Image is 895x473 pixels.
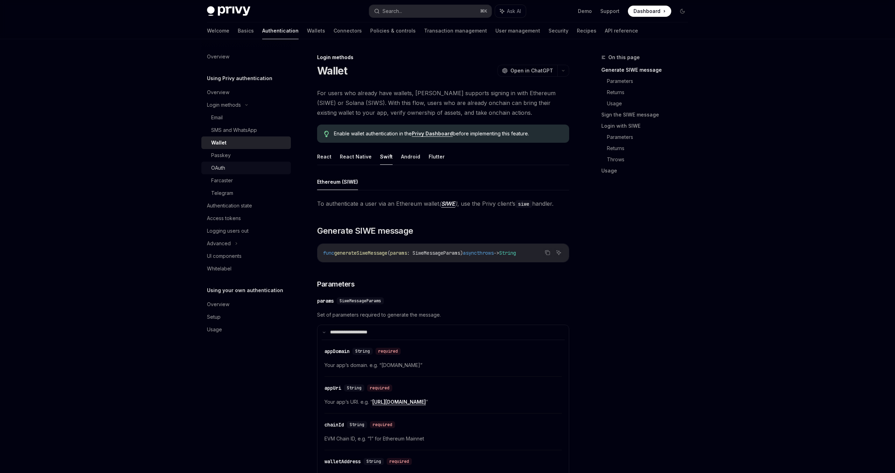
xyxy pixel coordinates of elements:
em: ( ) [439,200,457,207]
span: For users who already have wallets, [PERSON_NAME] supports signing in with Ethereum (SIWE) or Sol... [317,88,569,118]
span: : SiweMessageParams) [407,250,463,256]
div: appUri [324,384,341,391]
a: API reference [605,22,638,39]
a: Returns [607,143,694,154]
div: walletAddress [324,458,361,465]
a: [URL][DOMAIN_NAME] [372,399,426,405]
div: Usage [207,325,222,334]
a: Setup [201,311,291,323]
div: params [317,297,334,304]
div: Search... [382,7,402,15]
a: Recipes [577,22,596,39]
a: User management [495,22,540,39]
span: func [323,250,334,256]
div: required [367,384,392,391]
a: Demo [578,8,592,15]
span: Parameters [317,279,355,289]
a: Overview [201,86,291,99]
button: Swift [380,148,393,165]
div: Overview [207,300,229,309]
div: Setup [207,313,221,321]
a: Overview [201,298,291,311]
a: Telegram [201,187,291,199]
a: Login with SIWE [601,120,694,132]
span: -> [494,250,499,256]
button: Ask AI [495,5,526,17]
a: Usage [607,98,694,109]
a: Connectors [334,22,362,39]
div: Overview [207,52,229,61]
button: Android [401,148,420,165]
span: On this page [608,53,640,62]
span: Open in ChatGPT [510,67,553,74]
a: Support [600,8,620,15]
span: String [347,385,361,391]
a: SIWE [441,200,455,207]
div: Farcaster [211,176,233,185]
a: Transaction management [424,22,487,39]
span: ( [387,250,390,256]
a: SMS and WhatsApp [201,124,291,136]
span: Your app’s URI. e.g. “ ” [324,398,562,406]
a: Policies & controls [370,22,416,39]
a: Wallets [307,22,325,39]
button: Open in ChatGPT [497,65,557,77]
div: Login methods [317,54,569,61]
a: Wallet [201,136,291,149]
span: Ask AI [507,8,521,15]
a: Usage [601,165,694,176]
span: ⌘ K [480,8,487,14]
h5: Using your own authentication [207,286,283,295]
a: Throws [607,154,694,165]
span: String [366,459,381,464]
span: String [499,250,516,256]
a: Security [549,22,568,39]
div: Wallet [211,139,227,147]
div: UI components [207,252,242,260]
button: React Native [340,148,372,165]
div: required [387,458,412,465]
a: Privy Dashboard [412,130,453,137]
span: Your app’s domain. e.g. “[DOMAIN_NAME]” [324,361,562,369]
div: Whitelabel [207,264,231,273]
div: Authentication state [207,202,252,210]
div: required [370,421,395,428]
a: Passkey [201,149,291,162]
div: chainId [324,421,344,428]
a: Authentication state [201,199,291,212]
a: Parameters [607,76,694,87]
div: Advanced [207,239,231,248]
div: Overview [207,88,229,97]
a: Sign the SIWE message [601,109,694,120]
div: Email [211,113,223,122]
span: params [390,250,407,256]
span: To authenticate a user via an Ethereum wallet , use the Privy client’s handler. [317,199,569,209]
span: SiweMessageParams [339,298,381,304]
button: Toggle dark mode [677,6,688,17]
button: Copy the contents from the code block [543,248,552,257]
button: Ask AI [554,248,563,257]
div: appDomain [324,348,350,355]
span: Generate SIWE message [317,225,413,236]
span: EVM Chain ID, e.g. “1” for Ethereum Mainnet [324,435,562,443]
span: Dashboard [633,8,660,15]
a: UI components [201,250,291,262]
a: Overview [201,50,291,63]
div: required [375,348,401,355]
span: Enable wallet authentication in the before implementing this feature. [334,130,562,137]
a: Usage [201,323,291,336]
span: String [350,422,364,428]
span: throws [477,250,494,256]
a: OAuth [201,162,291,174]
div: Login methods [207,101,241,109]
a: Welcome [207,22,229,39]
img: dark logo [207,6,250,16]
span: generateSiweMessage [334,250,387,256]
code: siwe [515,200,532,208]
h1: Wallet [317,64,348,77]
button: Ethereum (SIWE) [317,174,358,190]
a: Parameters [607,132,694,143]
h5: Using Privy authentication [207,74,272,83]
a: Email [201,111,291,124]
a: Authentication [262,22,299,39]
